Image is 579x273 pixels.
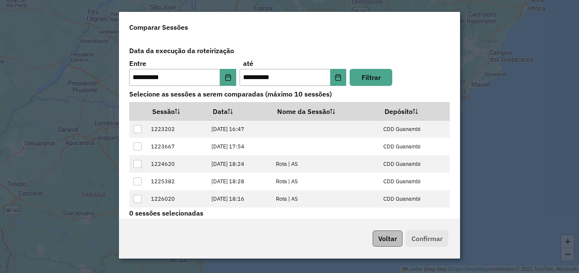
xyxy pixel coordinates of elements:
h4: Comparar Sessões [129,22,188,32]
label: Entre [129,58,146,68]
td: Rota | AS [272,190,379,208]
th: Data [207,102,272,120]
td: [DATE] 18:16 [207,190,272,208]
td: 1226020 [147,190,207,208]
td: Rota | AS [272,208,379,225]
td: 1224620 [147,155,207,173]
td: CDD Guanambi [379,138,449,155]
td: [DATE] 16:47 [207,120,272,138]
button: Voltar [373,230,402,247]
td: 1223667 [147,138,207,155]
td: [DATE] 18:17 [207,208,272,225]
td: CDD Guanambi [379,208,449,225]
td: CDD Guanambi [379,120,449,138]
td: Rota | AS [272,155,379,173]
label: Data da execução da roteirização [124,43,455,59]
td: [DATE] 18:28 [207,173,272,190]
label: até [243,58,253,68]
td: [DATE] 18:24 [207,155,272,173]
td: CDD Guanambi [379,173,449,190]
th: Depósito [379,102,449,120]
td: 1223202 [147,120,207,138]
button: Filtrar [350,69,392,86]
button: Choose Date [220,69,236,86]
label: Selecione as sessões a serem comparadas (máximo 10 sessões) [124,86,455,102]
td: CDD Guanambi [379,190,449,208]
td: Rota | AS [272,173,379,190]
td: 1225382 [147,173,207,190]
td: [DATE] 17:54 [207,138,272,155]
button: Choose Date [330,69,347,86]
td: CDD Guanambi [379,155,449,173]
th: Sessão [147,102,207,120]
th: Nome da Sessão [272,102,379,120]
label: 0 sessões selecionadas [129,208,203,218]
td: 1226750 [147,208,207,225]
